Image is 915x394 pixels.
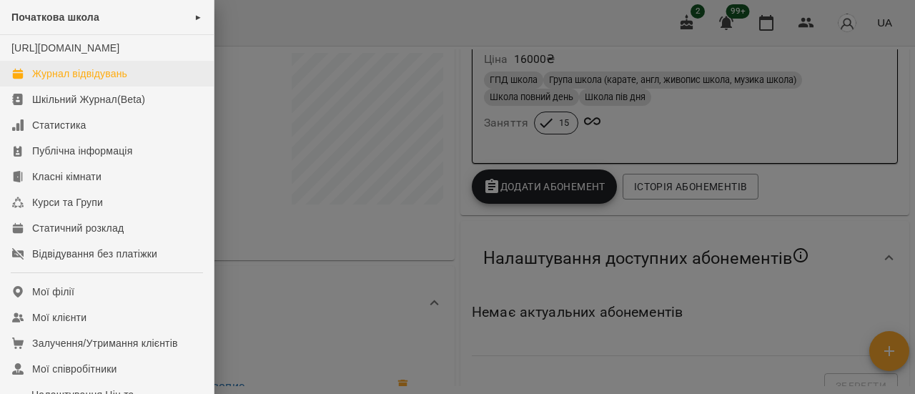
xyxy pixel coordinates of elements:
[32,221,124,235] div: Статичний розклад
[11,42,119,54] a: [URL][DOMAIN_NAME]
[11,11,99,23] span: Початкова школа
[32,92,145,107] div: Шкільний Журнал(Beta)
[32,144,132,158] div: Публічна інформація
[32,195,103,210] div: Курси та Групи
[32,336,178,350] div: Залучення/Утримання клієнтів
[32,247,157,261] div: Відвідування без платіжки
[32,67,127,81] div: Журнал відвідувань
[32,285,74,299] div: Мої філії
[194,11,202,23] span: ►
[32,362,117,376] div: Мої співробітники
[32,310,86,325] div: Мої клієнти
[32,118,86,132] div: Статистика
[32,169,102,184] div: Класні кімнати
